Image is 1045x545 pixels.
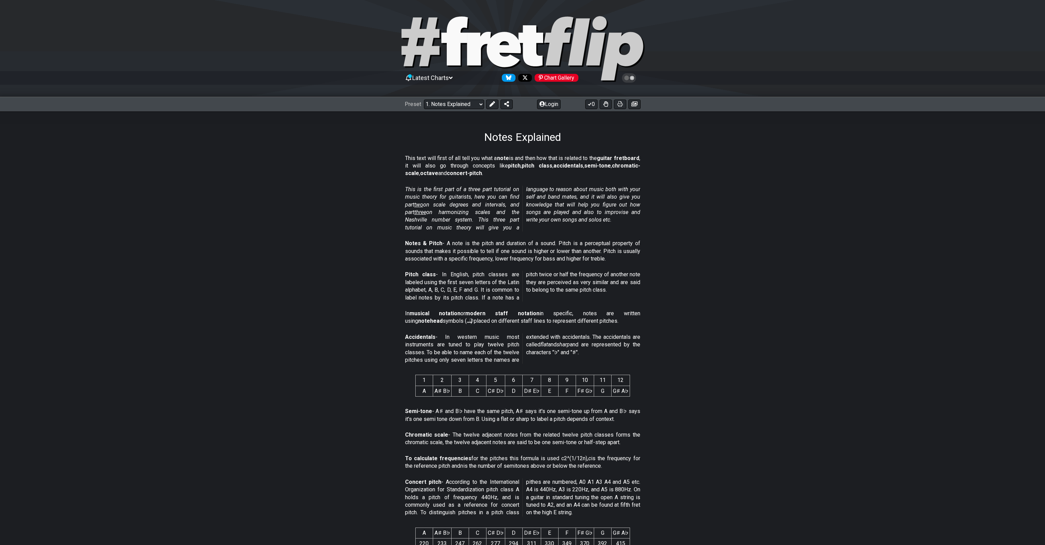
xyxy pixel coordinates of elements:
[412,74,449,81] span: Latest Charts
[405,455,640,470] p: for the pitches this formula is used c2^(1/12n), is the frequency for the reference pitch and is ...
[594,375,611,386] th: 11
[405,271,436,278] strong: Pitch class
[522,162,552,169] strong: pitch class
[410,310,460,317] strong: musical notation
[611,375,630,386] th: 12
[420,170,438,176] strong: octave
[405,431,448,438] strong: Chromatic scale
[405,186,640,231] em: This is the first part of a three part tutorial on music theory for guitarists, here you can find...
[451,375,469,386] th: 3
[460,463,463,469] em: n
[405,479,441,485] strong: Concert pitch
[469,375,486,386] th: 4
[508,162,521,169] strong: pitch
[540,341,548,348] em: flat
[585,99,598,109] button: 0
[433,528,451,538] th: A♯ B♭
[558,386,576,396] td: F
[486,99,498,109] button: Edit Preset
[469,528,486,538] th: C
[532,74,578,82] a: #fretflip at Pinterest
[447,170,482,176] strong: concert-pitch
[418,318,443,324] strong: notehead
[576,386,594,396] td: F♯ G♭
[486,528,505,538] th: C♯ D♭
[557,341,570,348] em: sharp
[505,375,522,386] th: 6
[415,528,433,538] th: A
[588,455,591,462] em: c
[522,375,541,386] th: 7
[558,528,576,538] th: F
[535,74,578,82] div: Chart Gallery
[415,375,433,386] th: 1
[405,240,640,263] p: - A note is the pitch and duration of a sound. Pitch is a perceptual property of sounds that make...
[405,271,640,302] p: - In English, pitch classes are labeled using the first seven letters of the Latin alphabet, A, B...
[451,386,469,396] td: B
[405,240,442,247] strong: Notes & Pitch
[486,386,505,396] td: C♯ D♭
[576,528,594,538] th: F♯ G♭
[499,74,515,82] a: Follow #fretflip at Bluesky
[600,99,612,109] button: Toggle Dexterity for all fretkits
[611,528,630,538] th: G♯ A♭
[405,155,640,177] p: This text will first of all tell you what a is and then how that is related to the , it will also...
[625,75,633,81] span: Toggle light / dark theme
[628,99,641,109] button: Create image
[433,386,451,396] td: A♯ B♭
[594,386,611,396] td: G
[465,310,539,317] strong: modern staff notation
[424,99,484,109] select: Preset
[497,155,509,161] strong: note
[584,162,611,169] strong: semi-tone
[500,99,513,109] button: Share Preset
[484,131,561,144] h1: Notes Explained
[558,375,576,386] th: 9
[405,333,640,364] p: - In western music most instruments are tuned to play twelve pitch classes. To be able to name ea...
[576,375,594,386] th: 10
[405,408,640,423] p: - A♯ and B♭ have the same pitch, A♯ says it's one semi-tone up from A and B♭ says it's one semi t...
[405,455,471,462] strong: To calculate frequencies
[537,99,561,109] button: Login
[451,528,469,538] th: B
[597,155,639,161] strong: guitar fretboard
[522,528,541,538] th: D♯ E♭
[611,386,630,396] td: G♯ A♭
[415,386,433,396] td: A
[553,162,583,169] strong: accidentals
[405,310,640,325] p: In or in specific, notes are written using symbols (𝅝 𝅗𝅥 𝅘𝅥 𝅘𝅥𝅮) placed on different staff lines to r...
[505,386,522,396] td: D
[505,528,522,538] th: D
[414,201,423,208] span: two
[594,528,611,538] th: G
[541,375,558,386] th: 8
[469,386,486,396] td: C
[515,74,532,82] a: Follow #fretflip at X
[614,99,626,109] button: Print
[405,478,640,517] p: - According to the International Organization for Standardization pitch class A holds a pitch of ...
[405,408,432,414] strong: Semi-tone
[414,209,426,215] span: three
[486,375,505,386] th: 5
[405,101,421,107] span: Preset
[405,431,640,447] p: - The twelve adjacent notes from the related twelve pitch classes forms the chromatic scale, the ...
[405,334,436,340] strong: Accidentals
[541,386,558,396] td: E
[433,375,451,386] th: 2
[522,386,541,396] td: D♯ E♭
[541,528,558,538] th: E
